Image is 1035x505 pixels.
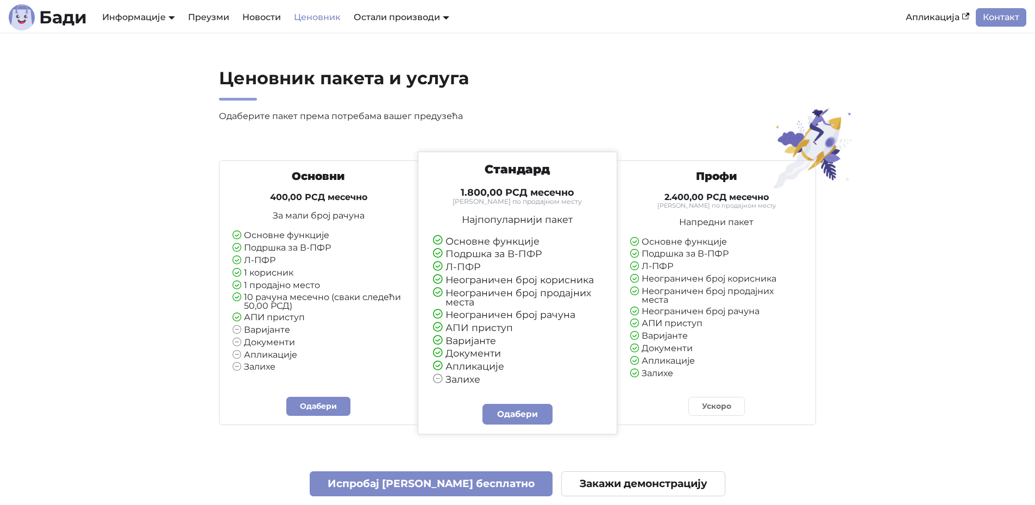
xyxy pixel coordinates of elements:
li: Документи [630,344,802,354]
a: Преузми [181,8,236,27]
a: Ценовник [287,8,347,27]
a: Апликација [899,8,976,27]
li: Подршка за В-ПФР [433,249,603,259]
a: Остали производи [354,12,449,22]
li: Основне функције [630,238,802,247]
li: Документи [233,338,405,348]
a: Информације [102,12,175,22]
li: Неограничен број рачуна [433,310,603,320]
li: Документи [433,348,603,359]
p: Напредни пакет [630,218,802,227]
a: Одабери [482,404,553,425]
li: Основне функције [433,236,603,247]
li: Неограничен број корисника [433,275,603,285]
small: [PERSON_NAME] по продајном месту [433,198,603,205]
li: Основне функције [233,231,405,241]
p: Најпопуларнији пакет [433,215,603,225]
b: Бади [39,9,87,26]
li: Л-ПФР [233,256,405,266]
li: Залихе [630,369,802,379]
li: Апликације [630,357,802,366]
li: 1 продајно место [233,281,405,291]
h4: 1.800,00 РСД месечно [433,186,603,198]
li: Варијанте [433,336,603,346]
a: Новости [236,8,287,27]
li: 1 корисник [233,269,405,278]
li: Варијанте [233,326,405,335]
small: [PERSON_NAME] по продајном месту [630,203,802,209]
li: Апликације [233,351,405,360]
a: Испробај [PERSON_NAME] бесплатно [310,471,553,497]
h3: Профи [630,170,802,183]
h4: 2.400,00 РСД месечно [630,192,802,203]
li: Залихе [433,375,603,385]
li: Неограничен број корисника [630,275,802,284]
li: Подршка за В-ПФР [233,244,405,253]
li: Неограничен број рачуна [630,307,802,317]
li: 10 рачуна месечно (сваки следећи 50,00 РСД) [233,293,405,310]
img: Ценовник пакета и услуга [766,107,860,189]
a: Контакт [976,8,1026,27]
a: Одабери [286,397,350,416]
a: ЛогоБади [9,4,87,30]
h4: 400,00 РСД месечно [233,192,405,203]
li: Л-ПФР [630,262,802,272]
h2: Ценовник пакета и услуга [219,67,620,101]
li: Подршка за В-ПФР [630,250,802,259]
li: АПИ приступ [233,313,405,323]
li: АПИ приступ [630,319,802,329]
p: Одаберите пакет према потребама вашег предузећа [219,109,620,123]
a: Закажи демонстрацију [561,471,725,497]
li: Неограничен број продајних места [433,288,603,307]
li: Неограничен број продајних места [630,287,802,304]
li: Л-ПФР [433,262,603,272]
h3: Стандард [433,162,603,177]
h3: Основни [233,170,405,183]
li: Апликације [433,361,603,372]
li: Варијанте [630,332,802,341]
img: Лого [9,4,35,30]
li: Залихе [233,363,405,372]
li: АПИ приступ [433,323,603,333]
p: За мали број рачуна [233,211,405,220]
